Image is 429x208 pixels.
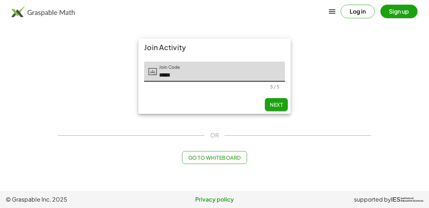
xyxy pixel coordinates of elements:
[182,151,247,164] button: Go to Whiteboard
[341,5,375,18] button: Log in
[354,195,391,204] span: supported by
[391,195,423,204] a: IESInstitute ofEducation Sciences
[270,84,279,90] div: 5 / 5
[380,5,418,18] button: Sign up
[265,98,288,111] button: Next
[6,195,145,204] span: © Graspable Inc, 2025
[401,197,423,202] span: Institute of Education Sciences
[145,195,284,204] a: Privacy policy
[210,131,219,140] span: OR
[391,196,400,203] span: IES
[188,154,241,161] span: Go to Whiteboard
[270,101,283,108] span: Next
[138,39,291,56] div: Join Activity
